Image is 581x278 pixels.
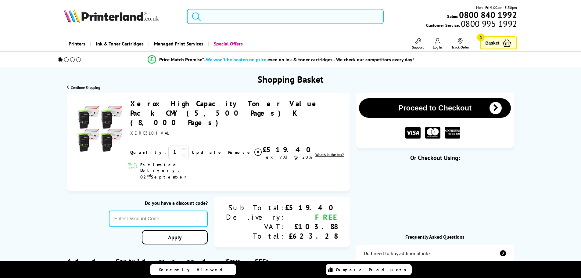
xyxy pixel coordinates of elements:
[460,21,517,27] span: 0800 995 1992
[71,85,100,90] span: Continue Shopping
[451,38,469,49] a: Track Order
[374,203,496,224] div: Amazon Pay - Use your Amazon account
[159,56,204,63] span: Price Match Promise*
[356,234,514,240] div: Frequently Asked Questions
[359,98,511,118] button: Proceed to Checkout
[374,171,496,185] iframe: PayPal
[130,130,170,136] span: XERC310HVAL
[67,85,100,90] a: Continue Shopping
[64,36,90,52] a: Printers
[159,267,228,273] span: Recently Viewed
[228,150,252,155] span: Remove
[412,38,424,49] a: Support
[477,34,485,41] span: 1
[206,56,267,63] span: We won’t be beaten on price,
[148,36,208,52] a: Managed Print Services
[315,152,344,157] a: lnk_inthebox
[142,230,208,244] a: Apply
[266,154,312,160] span: ex VAT @ 20%
[64,9,159,23] img: Printerland Logo
[447,13,458,19] span: Sales:
[50,54,512,65] li: modal_Promise
[315,152,344,157] span: What's in the box?
[433,45,442,49] span: Log In
[140,162,216,180] span: Estimated Delivery: 02 September
[285,231,338,241] div: £623.28
[426,21,517,28] span: Customer Service:
[476,5,517,10] span: Mon - Fri 9:00am - 5:30pm
[285,212,338,222] div: FREE
[226,203,285,212] div: Sub Total:
[208,36,247,52] a: Special Offers
[285,222,338,231] div: £103.88
[459,9,517,20] b: 0800 840 1992
[226,212,285,222] div: Delivery:
[445,127,460,139] img: American Express
[405,127,421,139] img: VISA
[412,45,424,49] span: Support
[192,150,223,155] a: Update
[77,106,123,152] img: Xerox High Capacity Toner Value Pack CMY (5,500 Pages) K (8,000 Pages)
[336,267,410,273] span: Compare Products
[147,173,151,178] sup: nd
[364,250,430,256] div: Do I need to buy additional ink?
[109,211,208,227] input: Enter Discount Code...
[150,264,236,275] a: Recently Viewed
[356,154,514,162] div: Or Checkout Using:
[257,73,324,85] h1: Shopping Basket
[356,245,514,262] a: additional-ink
[96,36,144,52] span: Ink & Toner Cartridges
[485,39,499,47] span: Basket
[204,56,414,63] div: - even on ink & toner cartridges - We check our competitors every day!
[130,150,166,155] span: Quantity:
[130,99,322,127] a: Xerox High Capacity Toner Value Pack CMY (5,500 Pages) K (8,000 Pages)
[228,148,263,157] a: Delete item from your basket
[480,36,517,49] a: Basket 1
[64,9,180,24] a: Printerland Logo
[425,127,440,139] img: MASTER CARD
[326,264,412,275] a: Compare Products
[109,200,208,206] div: Do you have a discount code?
[458,12,517,18] a: 0800 840 1992
[285,203,338,212] div: £519.40
[90,36,148,52] a: Ink & Toner Cartridges
[263,145,315,154] div: £519.40
[433,38,442,49] a: Log In
[226,231,285,241] div: Total:
[226,222,285,231] div: VAT:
